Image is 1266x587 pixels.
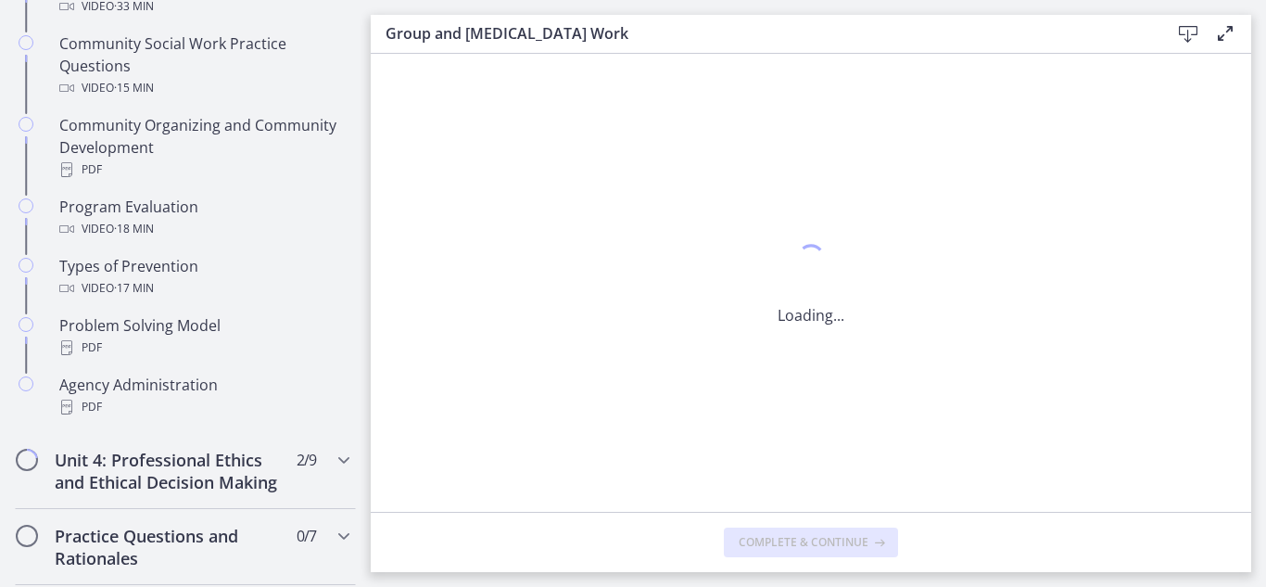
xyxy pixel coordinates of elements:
[297,449,316,471] span: 2 / 9
[59,196,348,240] div: Program Evaluation
[59,277,348,300] div: Video
[114,77,154,99] span: · 15 min
[59,114,348,181] div: Community Organizing and Community Development
[778,304,844,326] p: Loading...
[114,218,154,240] span: · 18 min
[59,159,348,181] div: PDF
[59,77,348,99] div: Video
[114,277,154,300] span: · 17 min
[59,218,348,240] div: Video
[297,525,316,547] span: 0 / 7
[739,535,868,550] span: Complete & continue
[778,239,844,282] div: 1
[59,32,348,99] div: Community Social Work Practice Questions
[386,22,1140,45] h3: Group and [MEDICAL_DATA] Work
[59,255,348,300] div: Types of Prevention
[55,449,281,493] h2: Unit 4: Professional Ethics and Ethical Decision Making
[59,396,348,418] div: PDF
[59,374,348,418] div: Agency Administration
[55,525,281,569] h2: Practice Questions and Rationales
[59,337,348,359] div: PDF
[724,528,898,557] button: Complete & continue
[59,314,348,359] div: Problem Solving Model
